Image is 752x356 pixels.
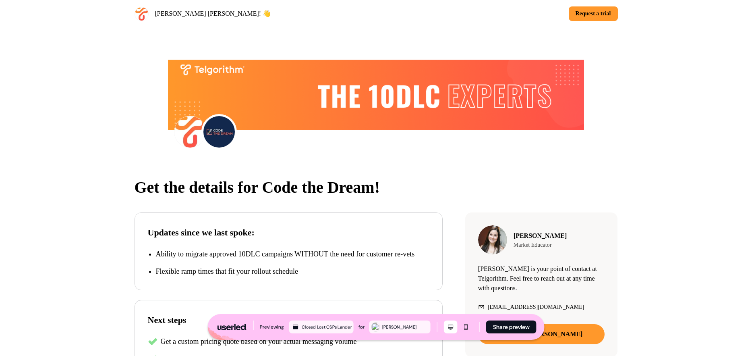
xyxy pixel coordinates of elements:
div: Closed Lost CSPs Lander [302,323,352,331]
a: [EMAIL_ADDRESS][DOMAIN_NAME] [488,304,584,310]
button: Share preview [486,321,537,333]
p: [PERSON_NAME] [514,231,567,241]
p: Ability to migrate approved 10DLC campaigns WITHOUT the need for customer re-vets [156,249,429,260]
p: Next steps [148,313,429,327]
p: Flexible ramp times that fit your rollout schedule [156,266,429,277]
p: Get the details for Code the Dream! [135,175,618,200]
div: Previewing [260,323,284,331]
button: Mobile mode [459,321,473,333]
button: Desktop mode [444,321,458,333]
p: Get a custom pricing quote based on your actual messaging volume [161,336,357,347]
div: [PERSON_NAME] [382,323,429,331]
a: Request a trial [569,6,618,21]
p: [PERSON_NAME] is your point of contact at Telgorithm. Feel free to reach out at any time with que... [478,264,605,293]
p: Market Educator [514,241,567,249]
div: for [358,323,365,331]
p: [PERSON_NAME] [PERSON_NAME]! 👋 [155,9,271,19]
p: Updates since we last spoke: [148,226,429,239]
